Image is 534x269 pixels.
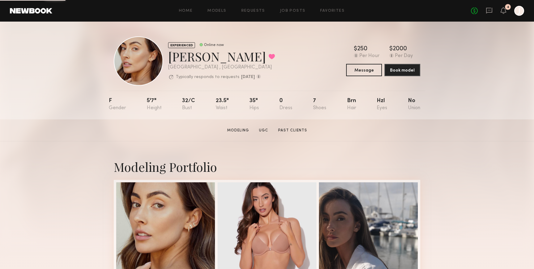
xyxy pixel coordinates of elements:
[393,46,407,52] div: 2000
[347,98,356,111] div: Brn
[377,98,387,111] div: Hzl
[168,48,275,64] div: [PERSON_NAME]
[313,98,326,111] div: 7
[179,9,193,13] a: Home
[359,53,379,59] div: Per Hour
[216,98,229,111] div: 23.5"
[354,46,357,52] div: $
[109,98,126,111] div: F
[204,43,224,47] div: Online now
[114,159,420,175] div: Modeling Portfolio
[389,46,393,52] div: $
[168,42,195,48] div: EXPERIENCED
[346,64,382,76] button: Message
[395,53,413,59] div: Per Day
[249,98,259,111] div: 35"
[176,75,239,79] p: Typically responds to requests
[168,65,275,70] div: [GEOGRAPHIC_DATA] , [GEOGRAPHIC_DATA]
[241,9,265,13] a: Requests
[241,75,255,79] b: [DATE]
[207,9,226,13] a: Models
[147,98,162,111] div: 5'7"
[357,46,367,52] div: 250
[182,98,195,111] div: 32/c
[280,9,306,13] a: Job Posts
[384,64,420,76] button: Book model
[408,98,420,111] div: No
[507,6,509,9] div: 4
[279,98,292,111] div: 0
[514,6,524,16] a: J
[276,128,310,133] a: Past Clients
[256,128,271,133] a: UGC
[225,128,252,133] a: Modeling
[320,9,345,13] a: Favorites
